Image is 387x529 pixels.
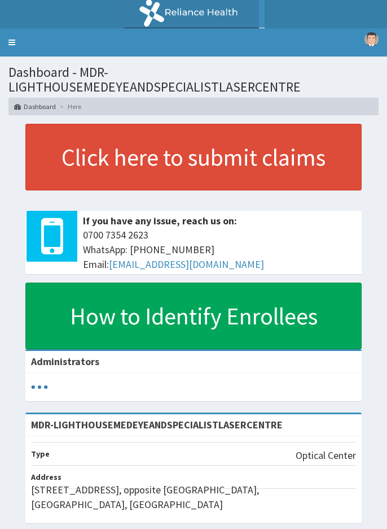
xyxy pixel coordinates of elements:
b: If you have any issue, reach us on: [83,214,237,227]
span: 0700 7354 2623 WhatsApp: [PHONE_NUMBER] Email: [83,228,356,271]
a: Dashboard [14,102,56,111]
p: Optical Center [296,448,356,463]
li: Here [57,102,81,111]
h1: Dashboard - MDR-LIGHTHOUSEMEDEYEANDSPECIALISTLASERCENTRE [8,65,379,95]
a: Click here to submit claims [25,124,362,190]
p: [STREET_ADDRESS], opposite [GEOGRAPHIC_DATA], [GEOGRAPHIC_DATA], [GEOGRAPHIC_DATA] [31,483,356,511]
b: Type [31,449,50,459]
a: [EMAIL_ADDRESS][DOMAIN_NAME] [109,258,264,271]
b: Address [31,472,61,482]
img: User Image [364,32,379,46]
svg: audio-loading [31,379,48,396]
strong: MDR-LIGHTHOUSEMEDEYEANDSPECIALISTLASERCENTRE [31,418,283,431]
a: How to Identify Enrollees [25,283,362,349]
b: Administrators [31,355,99,368]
